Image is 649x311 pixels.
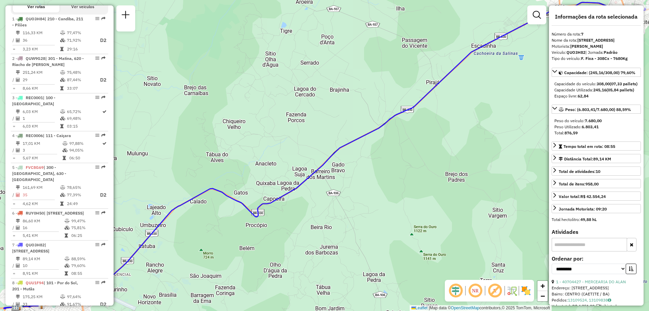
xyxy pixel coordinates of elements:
[119,8,133,23] a: Nova sessão e pesquisa
[610,81,638,86] strong: (07,33 pallets)
[540,292,545,300] span: −
[60,295,65,299] i: % de utilização do peso
[26,242,45,247] span: QUO3H82
[530,8,544,22] a: Exibir filtros
[12,232,16,239] td: =
[12,115,16,122] td: /
[22,224,64,231] td: 16
[101,56,105,60] em: Rota exportada
[12,224,16,231] td: /
[94,76,106,84] p: D2
[71,218,105,224] td: 99,47%
[65,226,70,230] i: % de utilização da cubagem
[12,242,49,253] span: | [STREET_ADDRESS]
[67,300,94,309] td: 91,67%
[22,108,60,115] td: 6,03 KM
[22,36,60,45] td: 36
[26,165,44,170] span: FVC8G69
[67,115,102,122] td: 69,48%
[552,37,641,43] div: Nome da rota:
[506,285,517,296] img: Fluxo de ruas
[552,179,641,188] a: Total de itens:958,00
[596,169,600,174] strong: 10
[101,17,105,21] em: Rota exportada
[552,43,641,49] div: Motorista:
[13,1,59,13] button: Ver rotas
[563,144,615,149] span: Tempo total em rota: 08:55
[26,56,45,61] span: QUW9G28
[552,192,641,201] a: Valor total:R$ 42.554,24
[12,133,71,138] span: 4 -
[101,281,105,285] em: Rota exportada
[22,140,62,147] td: 17,01 KM
[12,76,16,84] td: /
[12,191,16,199] td: /
[22,69,60,76] td: 251,24 KM
[552,14,641,20] h4: Informações da rota selecionada
[559,169,600,174] span: Total de atividades:
[102,141,106,146] i: Rota otimizada
[22,76,60,84] td: 29
[67,200,94,207] td: 24:49
[487,283,503,299] span: Exibir rótulo
[552,297,641,303] div: Pedidos:
[16,110,20,114] i: Distância Total
[95,165,99,169] em: Opções
[552,229,641,235] h4: Atividades
[12,155,16,161] td: =
[606,87,634,92] strong: (05,84 pallets)
[12,270,16,277] td: =
[71,232,105,239] td: 06:25
[12,123,16,130] td: =
[12,165,66,182] span: 5 -
[65,264,70,268] i: % de utilização da cubagem
[65,257,70,261] i: % de utilização do peso
[12,280,78,291] span: 8 -
[67,36,94,45] td: 71,92%
[22,85,60,92] td: 8,66 KM
[537,291,548,301] a: Zoom out
[559,156,611,162] div: Distância Total:
[540,282,545,290] span: +
[582,124,599,129] strong: 6.803,41
[564,70,635,75] span: Capacidade: (245,16/308,00) 79,60%
[552,31,641,37] div: Número da rota:
[60,31,65,35] i: % de utilização do peso
[554,124,638,130] div: Peso Utilizado:
[69,155,102,161] td: 06:50
[521,285,531,296] img: Exibir/Ocultar setores
[552,55,641,62] div: Tipo do veículo:
[26,133,43,138] span: REC0006
[22,123,60,130] td: 6,03 KM
[22,300,60,309] td: 33
[101,211,105,215] em: Rota exportada
[12,165,66,182] span: | 300 - [GEOGRAPHIC_DATA], 630 - [GEOGRAPHIC_DATA]
[26,95,43,100] span: REC0001
[554,81,638,87] div: Capacidade do veículo:
[16,185,20,190] i: Distância Total
[60,110,65,114] i: % de utilização do peso
[559,206,607,212] div: Jornada Motorista: 09:20
[101,133,105,137] em: Rota exportada
[67,123,102,130] td: 03:15
[580,194,606,199] strong: R$ 42.554,24
[44,210,84,216] span: | [STREET_ADDRESS]
[608,298,611,302] i: Observações
[22,46,60,52] td: 3,23 KM
[60,86,64,90] i: Tempo total em rota
[16,78,20,82] i: Total de Atividades
[16,264,20,268] i: Total de Atividades
[22,262,64,269] td: 10
[448,283,464,299] span: Ocultar deslocamento
[95,243,99,247] em: Opções
[16,70,20,74] i: Distância Total
[60,302,65,306] i: % de utilização da cubagem
[94,37,106,44] p: D2
[12,210,84,216] span: 6 -
[12,36,16,45] td: /
[467,283,483,299] span: Ocultar NR
[12,262,16,269] td: /
[65,234,68,238] i: Tempo total em rota
[101,243,105,247] em: Rota exportada
[12,200,16,207] td: =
